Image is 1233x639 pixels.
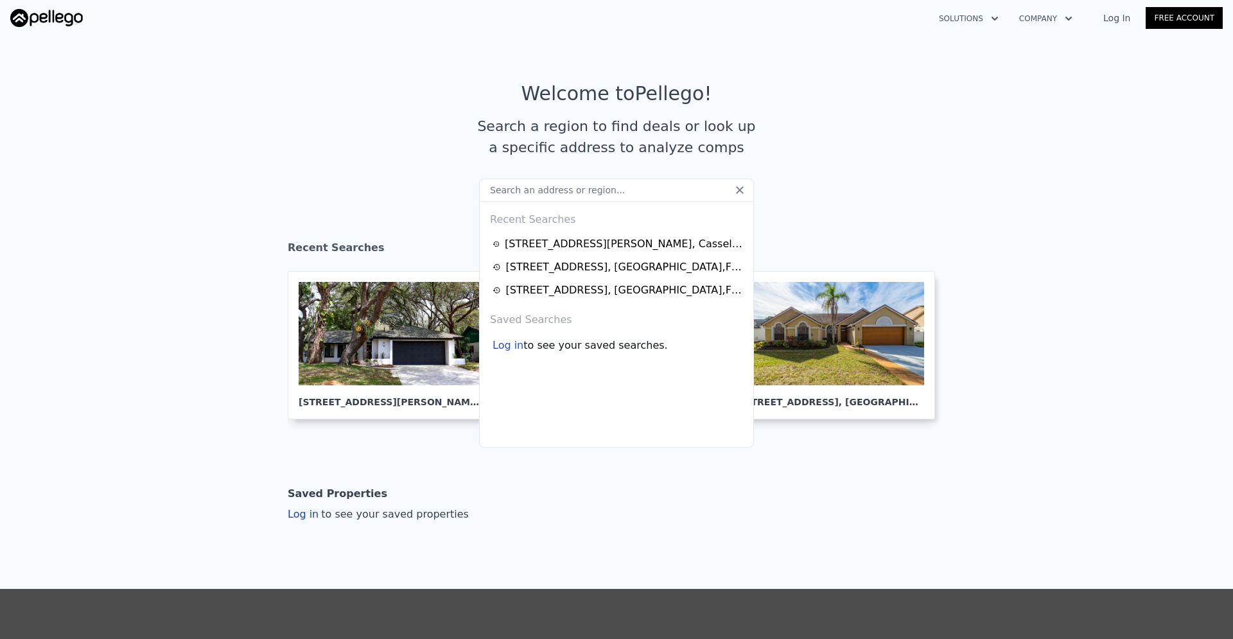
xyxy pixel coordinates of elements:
a: [STREET_ADDRESS], [GEOGRAPHIC_DATA],FL 32817 [493,259,744,275]
span: to see your saved properties [319,508,469,520]
button: Company [1009,7,1083,30]
div: Recent Searches [288,230,945,271]
div: [STREET_ADDRESS][PERSON_NAME] , Casselberry [299,385,482,408]
div: Saved Searches [485,302,748,333]
div: Search a region to find deals or look up a specific address to analyze comps [473,116,760,158]
a: [STREET_ADDRESS], [GEOGRAPHIC_DATA] [730,271,945,419]
input: Search an address or region... [479,179,754,202]
div: Welcome to Pellego ! [521,82,712,105]
a: Free Account [1146,7,1223,29]
div: [STREET_ADDRESS] , [GEOGRAPHIC_DATA] , FL 32817 [506,259,745,275]
img: Pellego [10,9,83,27]
a: [STREET_ADDRESS][PERSON_NAME], Casselberry [288,271,503,419]
div: Log in [288,507,469,522]
div: [STREET_ADDRESS] , [GEOGRAPHIC_DATA] [740,385,924,408]
div: Recent Searches [485,202,748,232]
div: [STREET_ADDRESS] , [GEOGRAPHIC_DATA] , FL 32817 [506,283,745,298]
div: Saved Properties [288,481,387,507]
a: Log In [1088,12,1146,24]
a: [STREET_ADDRESS][PERSON_NAME], Casselberry,FL 32707 [493,236,744,252]
span: to see your saved searches. [523,338,667,353]
button: Solutions [929,7,1009,30]
a: [STREET_ADDRESS], [GEOGRAPHIC_DATA],FL 32817 [493,283,744,298]
div: Log in [493,338,523,353]
div: [STREET_ADDRESS][PERSON_NAME] , Casselberry , FL 32707 [505,236,744,252]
